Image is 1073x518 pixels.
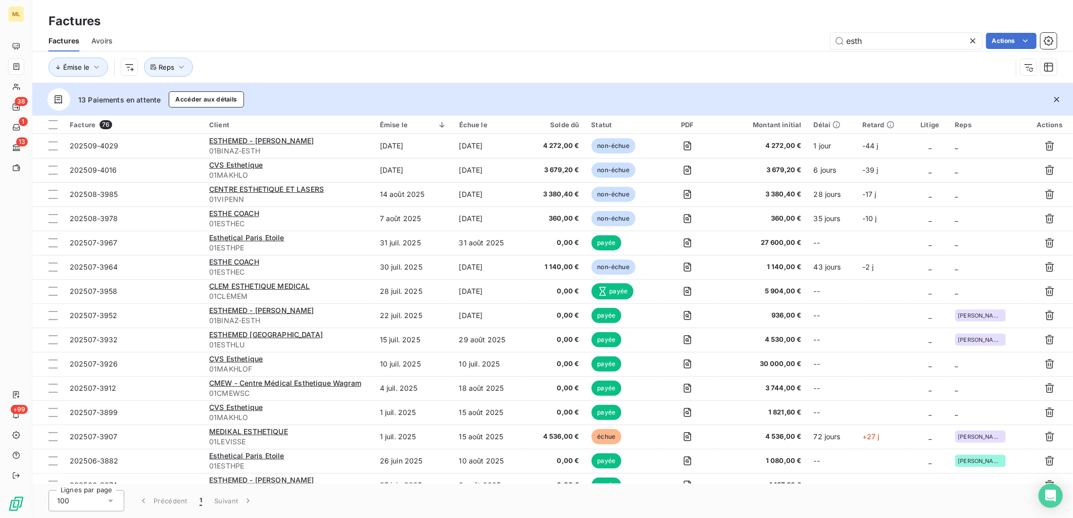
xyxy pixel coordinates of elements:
img: Logo LeanPay [8,496,24,512]
span: 360,00 € [532,214,579,224]
button: Actions [986,33,1037,49]
span: +27 j [862,432,880,441]
span: -2 j [862,263,874,271]
span: payée [592,405,622,420]
input: Rechercher [831,33,982,49]
span: 01BINAZ-ESTH [209,146,368,156]
span: payée [592,478,622,493]
span: payée [592,381,622,396]
span: CVS Esthetique [209,403,263,411]
span: CLEM ESTHETIQUE MEDICAL [209,282,310,290]
td: 15 juil. 2025 [374,328,453,352]
td: 29 août 2025 [453,328,526,352]
td: [DATE] [374,158,453,182]
button: Précédent [132,490,193,511]
span: _ [955,384,958,392]
span: échue [592,429,622,444]
span: Émise le [63,63,89,71]
span: Avoirs [91,36,112,46]
span: _ [929,311,932,320]
td: 30 juil. 2025 [374,255,453,279]
span: [PERSON_NAME] [958,313,1003,319]
span: 01ESTHLU [209,340,368,350]
span: _ [929,287,932,295]
button: Accéder aux détails [169,91,243,108]
span: _ [929,384,932,392]
div: Émise le [380,121,447,129]
span: _ [929,359,932,368]
span: payée [592,332,622,347]
div: Solde dû [532,121,579,129]
span: -17 j [862,190,876,198]
td: 43 jours [808,255,856,279]
span: Esthetical Paris Etoile [209,233,284,242]
span: -39 j [862,166,879,174]
div: Litige [917,121,943,129]
span: CENTRE ESTHETIQUE ET LASERS [209,185,324,193]
span: non-échue [592,187,636,202]
span: 202506-3874 [70,481,118,489]
span: 1 821,60 € [724,407,802,418]
span: 01ESTHEC [209,219,368,229]
td: [DATE] [453,134,526,158]
td: [DATE] [453,279,526,303]
td: 22 juil. 2025 [374,303,453,328]
span: 3 744,00 € [724,383,802,393]
span: 3 380,40 € [724,189,802,199]
span: 202509-4016 [70,166,117,174]
td: [DATE] [453,206,526,231]
span: _ [929,456,932,465]
td: 1 juil. 2025 [374,425,453,449]
span: non-échue [592,138,636,153]
div: Montant initial [724,121,802,129]
span: 202509-4029 [70,141,119,150]
h3: Factures [48,12,101,30]
span: payée [592,356,622,372]
td: 18 août 2025 [453,376,526,400]
span: 01MAKHLO [209,170,368,180]
span: 0,00 € [532,359,579,369]
span: _ [929,214,932,223]
span: 1 080,00 € [724,456,802,466]
span: non-échue [592,260,636,275]
span: 0,00 € [532,335,579,345]
span: _ [929,238,932,247]
span: CVS Esthetique [209,354,263,363]
span: _ [955,481,958,489]
td: 72 jours [808,425,856,449]
span: _ [929,432,932,441]
td: -- [808,328,856,352]
span: -44 j [862,141,879,150]
span: 01MAKHLO [209,412,368,423]
td: -- [808,473,856,497]
span: 0,00 € [532,456,579,466]
td: 10 juil. 2025 [374,352,453,376]
span: payée [592,453,622,469]
span: 1 140,00 € [724,262,802,272]
span: 360,00 € [724,214,802,224]
span: 1 [200,496,202,506]
td: 31 juil. 2025 [374,231,453,255]
span: _ [955,238,958,247]
button: Reps [144,58,193,77]
td: 26 juin 2025 [374,449,453,473]
span: 202507-3952 [70,311,118,320]
span: _ [929,166,932,174]
td: 25 juin 2025 [374,473,453,497]
span: ESTHEMED - [PERSON_NAME] [209,136,314,145]
span: 30 000,00 € [724,359,802,369]
span: 202507-3899 [70,408,118,417]
span: 01LEVISSE [209,437,368,447]
span: _ [955,359,958,368]
span: 01ESTHEC [209,267,368,277]
span: 202507-3958 [70,287,118,295]
span: _ [929,408,932,417]
td: 1 jour [808,134,856,158]
td: [DATE] [453,182,526,206]
span: 3 679,20 € [532,165,579,175]
span: _ [955,408,958,417]
td: 6 jours [808,158,856,182]
button: 1 [193,490,208,511]
span: _ [929,141,932,150]
span: 76 [100,120,112,129]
